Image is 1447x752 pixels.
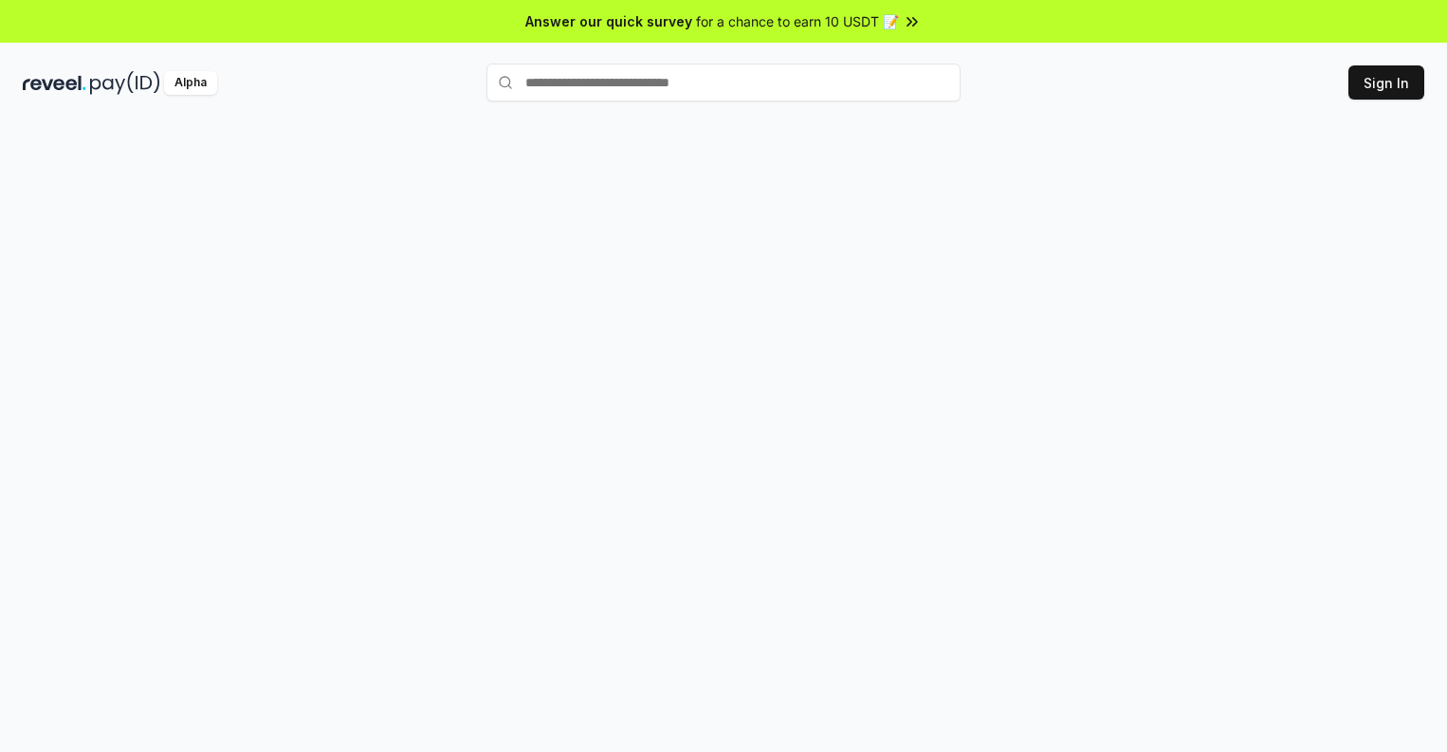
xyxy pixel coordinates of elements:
[164,71,217,95] div: Alpha
[90,71,160,95] img: pay_id
[23,71,86,95] img: reveel_dark
[525,11,692,31] span: Answer our quick survey
[696,11,899,31] span: for a chance to earn 10 USDT 📝
[1348,65,1424,100] button: Sign In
